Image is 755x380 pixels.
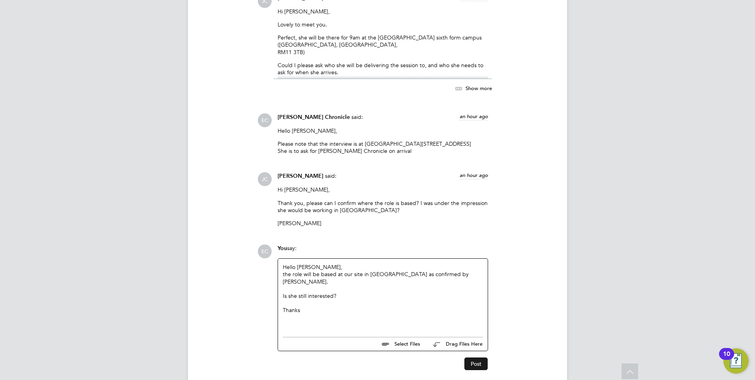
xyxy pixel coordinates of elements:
[278,245,287,252] span: You
[278,114,350,120] span: [PERSON_NAME] Chronicle
[426,336,483,353] button: Drag Files Here
[278,140,488,154] p: Please note that the interview is at [GEOGRAPHIC_DATA] She is to ask for [PERSON_NAME] Chronicle ...
[278,127,488,134] p: Hello [PERSON_NAME],
[422,140,471,147] a: [STREET_ADDRESS]
[460,172,488,179] span: an hour ago
[278,8,488,15] p: Hi [PERSON_NAME],
[723,354,730,364] div: 10
[278,62,488,76] p: Could I please ask who she will be delivering the session to, and who she needs to ask for when s...
[325,172,336,179] span: said:
[464,357,488,370] button: Post
[283,271,483,285] div: the role will be based at our site in [GEOGRAPHIC_DATA] as confirmed by [PERSON_NAME].
[278,220,488,227] p: [PERSON_NAME]
[283,292,483,299] div: Is she still interested?
[258,172,272,186] span: JC
[258,113,272,127] span: EC
[460,113,488,120] span: an hour ago
[283,307,483,314] div: Thanks
[278,245,488,258] div: say:
[278,186,488,193] p: Hi [PERSON_NAME],
[278,34,488,56] p: Perfect, she will be there for 9am at the [GEOGRAPHIC_DATA] sixth form campus ([GEOGRAPHIC_DATA],...
[283,263,483,328] div: Hello [PERSON_NAME],
[466,85,492,91] span: Show more
[351,113,363,120] span: said:
[723,348,749,374] button: Open Resource Center, 10 new notifications
[278,199,488,214] p: Thank you, please can I confirm where the role is based? I was under the impression she would be ...
[258,245,272,258] span: EC
[278,173,323,179] span: [PERSON_NAME]
[278,21,488,28] p: Lovely to meet you.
